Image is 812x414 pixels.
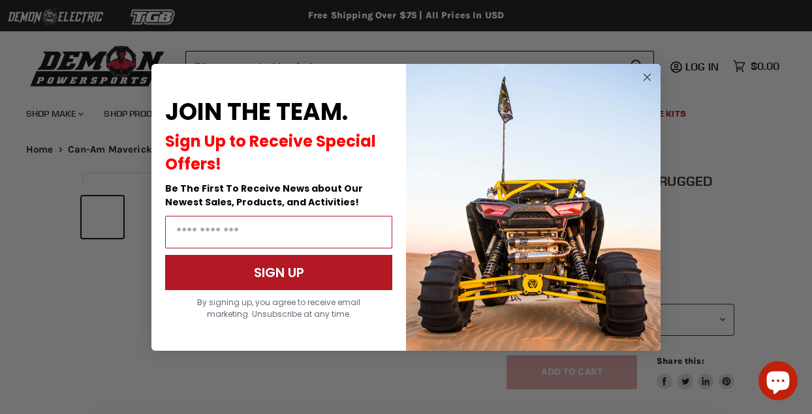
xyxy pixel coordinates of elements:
[165,95,348,128] span: JOIN THE TEAM.
[406,64,661,351] img: a9095488-b6e7-41ba-879d-588abfab540b.jpeg
[165,182,363,209] span: Be The First To Receive News about Our Newest Sales, Products, and Activities!
[639,69,655,85] button: Close dialog
[165,130,376,175] span: Sign Up to Receive Special Offers!
[197,297,360,319] span: By signing up, you agree to receive email marketing. Unsubscribe at any time.
[165,255,392,290] button: SIGN UP
[755,361,802,404] inbox-online-store-chat: Shopify online store chat
[165,216,392,248] input: Email Address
